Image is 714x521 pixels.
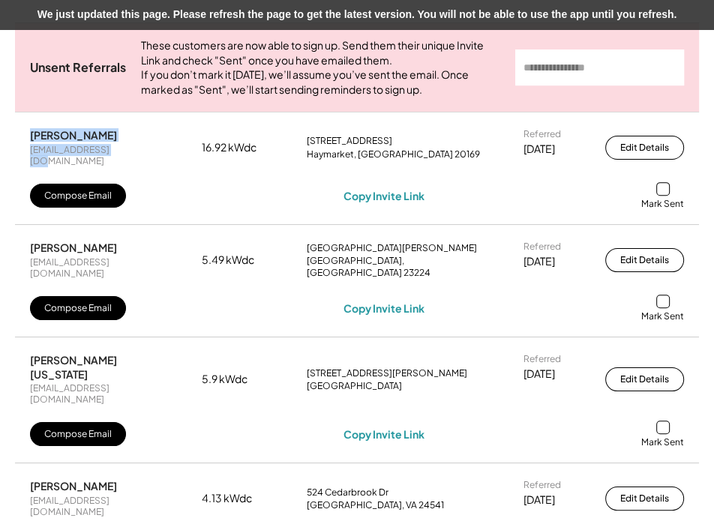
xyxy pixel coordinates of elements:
[307,367,467,379] div: [STREET_ADDRESS][PERSON_NAME]
[30,382,172,406] div: [EMAIL_ADDRESS][DOMAIN_NAME]
[307,380,402,392] div: [GEOGRAPHIC_DATA]
[605,487,684,511] button: Edit Details
[605,367,684,391] button: Edit Details
[343,301,424,315] div: Copy Invite Link
[30,144,172,167] div: [EMAIL_ADDRESS][DOMAIN_NAME]
[30,296,126,320] button: Compose Email
[30,495,172,518] div: [EMAIL_ADDRESS][DOMAIN_NAME]
[202,491,277,506] div: 4.13 kWdc
[307,255,494,278] div: [GEOGRAPHIC_DATA], [GEOGRAPHIC_DATA] 23224
[523,128,561,140] div: Referred
[523,241,561,253] div: Referred
[141,38,500,97] div: These customers are now able to sign up. Send them their unique Invite Link and check "Sent" once...
[523,353,561,365] div: Referred
[523,479,561,491] div: Referred
[641,310,684,322] div: Mark Sent
[307,148,480,160] div: Haymarket, [GEOGRAPHIC_DATA] 20169
[343,189,424,202] div: Copy Invite Link
[307,242,477,254] div: [GEOGRAPHIC_DATA][PERSON_NAME]
[523,493,555,508] div: [DATE]
[605,136,684,160] button: Edit Details
[523,367,555,382] div: [DATE]
[30,256,172,280] div: [EMAIL_ADDRESS][DOMAIN_NAME]
[523,254,555,269] div: [DATE]
[307,135,392,147] div: [STREET_ADDRESS]
[307,487,388,499] div: 524 Cedarbrook Dr
[30,479,117,493] div: [PERSON_NAME]
[605,248,684,272] button: Edit Details
[30,128,117,142] div: [PERSON_NAME]
[202,140,277,155] div: 16.92 kWdc
[641,198,684,210] div: Mark Sent
[307,499,444,511] div: [GEOGRAPHIC_DATA], VA 24541
[30,241,117,254] div: [PERSON_NAME]
[30,184,126,208] button: Compose Email
[30,60,126,76] div: Unsent Referrals
[641,436,684,448] div: Mark Sent
[202,253,277,268] div: 5.49 kWdc
[523,142,555,157] div: [DATE]
[202,372,277,387] div: 5.9 kWdc
[30,353,172,380] div: [PERSON_NAME][US_STATE]
[343,427,424,441] div: Copy Invite Link
[30,422,126,446] button: Compose Email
